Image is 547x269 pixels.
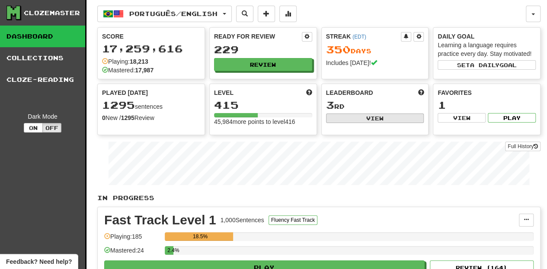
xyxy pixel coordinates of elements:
div: Playing: [102,57,148,66]
div: Favorites [438,88,536,97]
div: 415 [214,100,312,110]
div: 45,984 more points to level 416 [214,117,312,126]
span: Played [DATE] [102,88,148,97]
span: 3 [326,99,334,111]
strong: 17,987 [135,67,154,74]
div: Streak [326,32,401,41]
div: Dark Mode [6,112,79,121]
button: View [438,113,486,123]
div: Day s [326,44,424,55]
div: Playing: 185 [104,232,160,246]
div: Ready for Review [214,32,302,41]
div: Clozemaster [24,9,80,17]
div: 17,259,616 [102,43,200,54]
div: Mastered: [102,66,154,75]
button: Review [214,58,312,71]
span: Score more points to level up [306,88,312,97]
span: a daily [470,62,499,68]
div: Score [102,32,200,41]
span: Português / English [129,10,218,17]
div: New / Review [102,113,200,122]
div: Daily Goal [438,32,536,41]
div: 229 [214,44,312,55]
span: Open feedback widget [6,257,72,266]
button: Play [488,113,536,123]
div: 1,000 Sentences [221,216,264,224]
a: Full History [505,142,541,151]
div: rd [326,100,424,111]
div: 18.5% [167,232,233,241]
button: More stats [279,6,297,22]
button: Search sentences [236,6,253,22]
button: On [24,123,43,133]
span: 1295 [102,99,135,111]
button: Off [42,123,61,133]
button: Seta dailygoal [438,60,536,70]
strong: 0 [102,114,106,121]
button: Add sentence to collection [258,6,275,22]
span: Leaderboard [326,88,373,97]
button: Fluency Fast Track [269,215,317,225]
button: View [326,113,424,123]
div: Learning a language requires practice every day. Stay motivated! [438,41,536,58]
strong: 1295 [121,114,134,121]
div: 1 [438,100,536,110]
div: Mastered: 24 [104,246,160,260]
span: Level [214,88,234,97]
p: In Progress [97,194,541,202]
div: Includes [DATE]! [326,58,424,67]
div: Fast Track Level 1 [104,214,216,227]
div: 2.4% [167,246,173,255]
a: (EDT) [352,34,366,40]
div: sentences [102,100,200,111]
strong: 18,213 [130,58,148,65]
span: This week in points, UTC [418,88,424,97]
button: Português/English [97,6,232,22]
span: 350 [326,43,351,55]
